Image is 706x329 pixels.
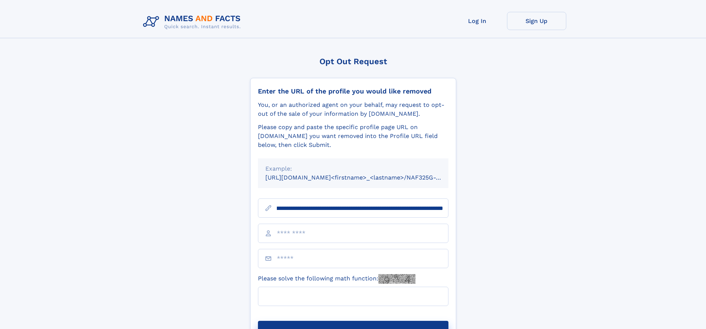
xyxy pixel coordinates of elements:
[140,12,247,32] img: Logo Names and Facts
[250,57,456,66] div: Opt Out Request
[258,101,448,118] div: You, or an authorized agent on your behalf, may request to opt-out of the sale of your informatio...
[265,164,441,173] div: Example:
[258,87,448,95] div: Enter the URL of the profile you would like removed
[265,174,463,181] small: [URL][DOMAIN_NAME]<firstname>_<lastname>/NAF325G-xxxxxxxx
[258,274,415,284] label: Please solve the following math function:
[258,123,448,149] div: Please copy and paste the specific profile page URL on [DOMAIN_NAME] you want removed into the Pr...
[507,12,566,30] a: Sign Up
[448,12,507,30] a: Log In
